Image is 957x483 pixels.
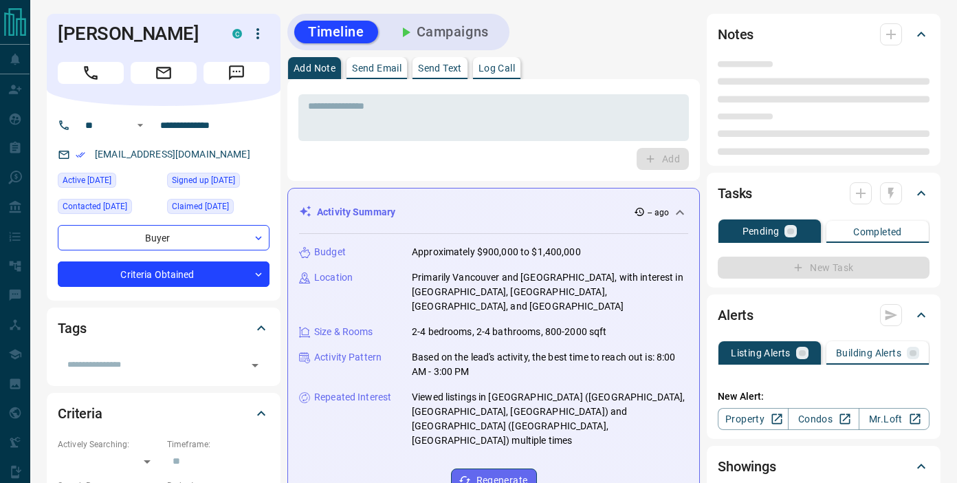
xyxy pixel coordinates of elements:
[718,182,752,204] h2: Tasks
[314,245,346,259] p: Budget
[167,199,269,218] div: Tue Mar 25 2025
[788,408,859,430] a: Condos
[859,408,929,430] a: Mr.Loft
[299,200,688,225] div: Activity Summary-- ago
[294,21,378,43] button: Timeline
[203,62,269,84] span: Message
[412,390,688,448] p: Viewed listings in [GEOGRAPHIC_DATA] ([GEOGRAPHIC_DATA], [GEOGRAPHIC_DATA], [GEOGRAPHIC_DATA]) an...
[172,173,235,187] span: Signed up [DATE]
[718,304,753,326] h2: Alerts
[412,350,688,379] p: Based on the lead's activity, the best time to reach out is: 8:00 AM - 3:00 PM
[317,205,395,219] p: Activity Summary
[58,312,269,345] div: Tags
[412,270,688,314] p: Primarily Vancouver and [GEOGRAPHIC_DATA], with interest in [GEOGRAPHIC_DATA], [GEOGRAPHIC_DATA],...
[718,408,789,430] a: Property
[718,23,753,45] h2: Notes
[63,173,111,187] span: Active [DATE]
[294,63,335,73] p: Add Note
[718,455,776,477] h2: Showings
[58,397,269,430] div: Criteria
[314,270,353,285] p: Location
[352,63,401,73] p: Send Email
[58,402,102,425] h2: Criteria
[718,177,929,210] div: Tasks
[167,173,269,192] div: Tue Mar 25 2025
[742,226,780,236] p: Pending
[76,150,85,160] svg: Email Verified
[58,225,269,250] div: Buyer
[412,325,607,339] p: 2-4 bedrooms, 2-4 bathrooms, 800-2000 sqft
[418,63,462,73] p: Send Text
[853,227,902,237] p: Completed
[131,62,197,84] span: Email
[314,390,391,405] p: Repeated Interest
[412,245,581,259] p: Approximately $900,000 to $1,400,000
[478,63,515,73] p: Log Call
[718,450,929,483] div: Showings
[718,18,929,51] div: Notes
[58,438,160,451] p: Actively Searching:
[58,62,124,84] span: Call
[58,23,212,45] h1: [PERSON_NAME]
[731,348,791,358] p: Listing Alerts
[384,21,503,43] button: Campaigns
[314,325,373,339] p: Size & Rooms
[245,356,265,375] button: Open
[167,438,269,451] p: Timeframe:
[95,149,250,160] a: [EMAIL_ADDRESS][DOMAIN_NAME]
[718,299,929,332] div: Alerts
[648,206,669,219] p: -- ago
[132,117,148,133] button: Open
[314,350,382,365] p: Activity Pattern
[718,389,929,404] p: New Alert:
[58,173,160,192] div: Fri Sep 05 2025
[232,29,242,39] div: condos.ca
[58,317,86,339] h2: Tags
[58,261,269,287] div: Criteria Obtained
[63,200,127,213] span: Contacted [DATE]
[836,348,901,358] p: Building Alerts
[58,199,160,218] div: Fri Sep 05 2025
[172,200,229,213] span: Claimed [DATE]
